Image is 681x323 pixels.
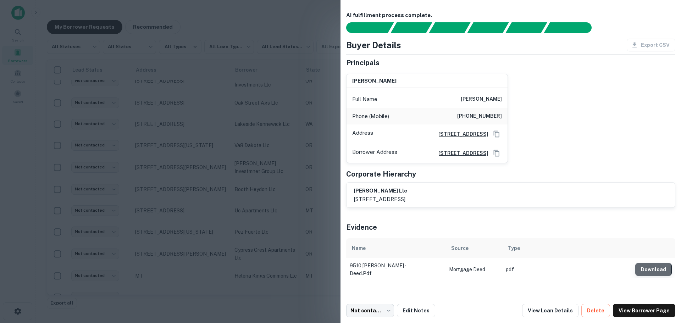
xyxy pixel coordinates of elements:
[346,222,377,233] h5: Evidence
[352,112,389,121] p: Phone (Mobile)
[491,129,502,139] button: Copy Address
[346,258,445,281] td: 9510 [PERSON_NAME] - deed.pdf
[467,22,509,33] div: Principals found, AI now looking for contact information...
[352,95,377,104] p: Full Name
[346,238,675,278] div: scrollable content
[346,11,675,20] h6: AI fulfillment process complete.
[461,95,502,104] h6: [PERSON_NAME]
[646,266,681,300] iframe: Chat Widget
[433,149,488,157] a: [STREET_ADDRESS]
[354,187,407,195] h6: [PERSON_NAME] llc
[502,258,632,281] td: pdf
[397,304,435,317] button: Edit Notes
[429,22,470,33] div: Documents found, AI parsing details...
[451,244,469,252] div: Source
[457,112,502,121] h6: [PHONE_NUMBER]
[352,244,366,252] div: Name
[445,238,502,258] th: Source
[346,304,394,317] div: Not contacted
[522,304,578,317] a: View Loan Details
[505,22,547,33] div: Principals found, still searching for contact information. This may take time...
[502,238,632,258] th: Type
[346,238,445,258] th: Name
[508,244,520,252] div: Type
[544,22,600,33] div: AI fulfillment process complete.
[346,169,416,179] h5: Corporate Hierarchy
[391,22,432,33] div: Your request is received and processing...
[491,148,502,158] button: Copy Address
[635,263,672,276] button: Download
[354,195,407,204] p: [STREET_ADDRESS]
[352,77,397,85] h6: [PERSON_NAME]
[352,148,397,158] p: Borrower Address
[581,304,610,317] button: Delete
[338,22,391,33] div: Sending borrower request to AI...
[445,258,502,281] td: Mortgage Deed
[433,130,488,138] a: [STREET_ADDRESS]
[346,57,380,68] h5: Principals
[352,129,373,139] p: Address
[346,39,401,51] h4: Buyer Details
[613,304,675,317] a: View Borrower Page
